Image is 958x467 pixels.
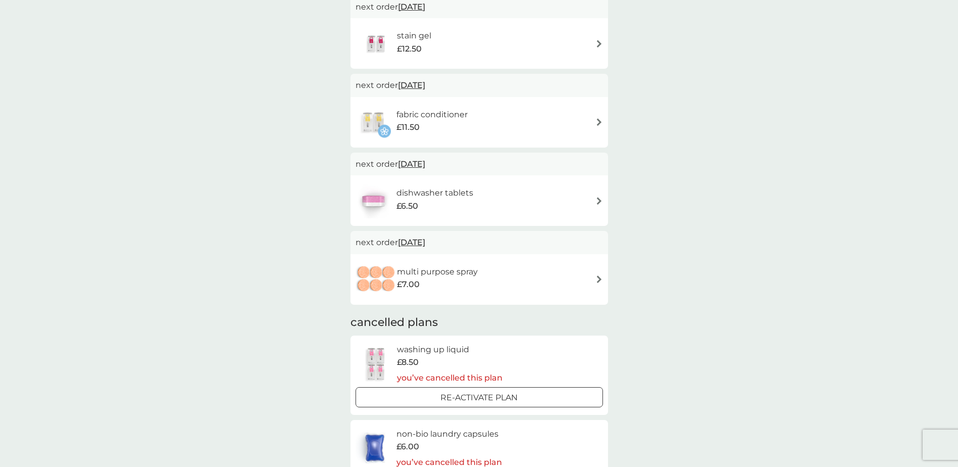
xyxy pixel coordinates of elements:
h6: dishwasher tablets [396,186,473,200]
img: dishwasher tablets [356,183,391,218]
img: arrow right [595,40,603,48]
h2: cancelled plans [350,315,608,331]
p: next order [356,79,603,92]
img: arrow right [595,275,603,283]
h6: washing up liquid [397,343,502,356]
h6: fabric conditioner [396,108,468,121]
img: stain gel [356,26,397,61]
span: [DATE] [398,154,425,174]
h6: non-bio laundry capsules [396,428,502,441]
p: you’ve cancelled this plan [397,371,502,385]
button: Re-activate Plan [356,387,603,407]
p: Re-activate Plan [440,391,518,404]
span: £6.00 [396,440,419,453]
img: arrow right [595,197,603,205]
img: non-bio laundry capsules [356,430,394,465]
span: £6.50 [396,200,418,213]
span: £12.50 [397,42,422,56]
span: £7.00 [397,278,420,291]
img: multi purpose spray [356,262,397,297]
span: £11.50 [396,121,420,134]
img: arrow right [595,118,603,126]
img: fabric conditioner [356,105,391,140]
h6: multi purpose spray [397,265,478,278]
span: £8.50 [397,356,419,369]
p: next order [356,1,603,14]
span: [DATE] [398,75,425,95]
p: next order [356,158,603,171]
h6: stain gel [397,29,431,42]
span: [DATE] [398,232,425,252]
p: next order [356,236,603,249]
img: washing up liquid [356,346,397,382]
